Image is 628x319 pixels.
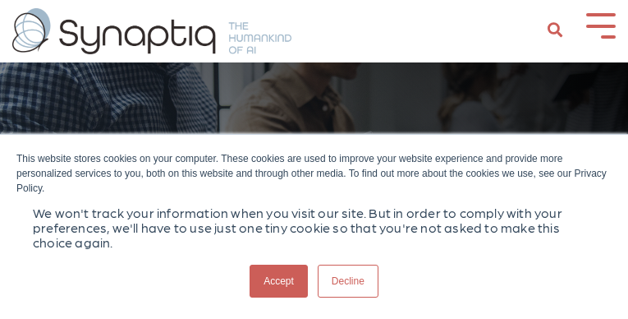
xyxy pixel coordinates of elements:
[25,132,603,177] h1: Careers
[250,265,308,298] a: Accept
[16,151,612,196] div: This website stores cookies on your computer. These cookies are used to improve your website expe...
[33,206,595,250] p: We won't track your information when you visit our site. But in order to comply with your prefere...
[318,265,378,298] a: Decline
[12,8,291,54] img: synaptiq logo-1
